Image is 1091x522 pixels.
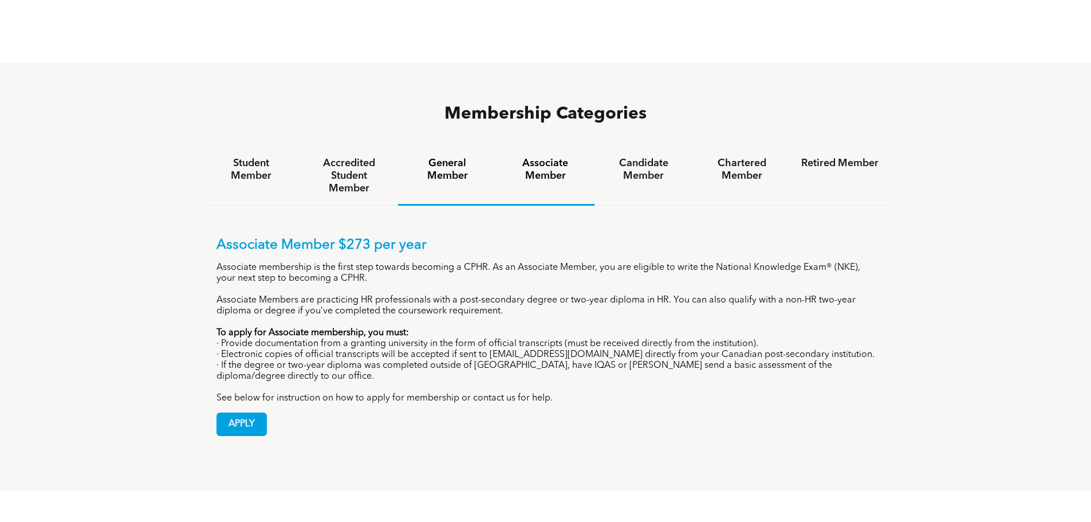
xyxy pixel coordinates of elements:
p: Associate Members are practicing HR professionals with a post-secondary degree or two-year diplom... [216,295,875,317]
h4: Retired Member [801,157,879,170]
span: Membership Categories [444,105,647,123]
h4: Associate Member [507,157,584,182]
p: · If the degree or two-year diploma was completed outside of [GEOGRAPHIC_DATA], have IQAS or [PER... [216,360,875,382]
p: · Electronic copies of official transcripts will be accepted if sent to [EMAIL_ADDRESS][DOMAIN_NA... [216,350,875,360]
h4: Candidate Member [605,157,682,182]
p: Associate Member $273 per year [216,237,875,254]
a: APPLY [216,413,267,436]
h4: Accredited Student Member [310,157,388,195]
p: · Provide documentation from a granting university in the form of official transcripts (must be r... [216,339,875,350]
h4: Chartered Member [703,157,781,182]
h4: Student Member [212,157,290,182]
p: Associate membership is the first step towards becoming a CPHR. As an Associate Member, you are e... [216,262,875,284]
span: APPLY [217,413,266,435]
strong: To apply for Associate membership, you must: [216,328,409,337]
p: See below for instruction on how to apply for membership or contact us for help. [216,393,875,404]
h4: General Member [408,157,486,182]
